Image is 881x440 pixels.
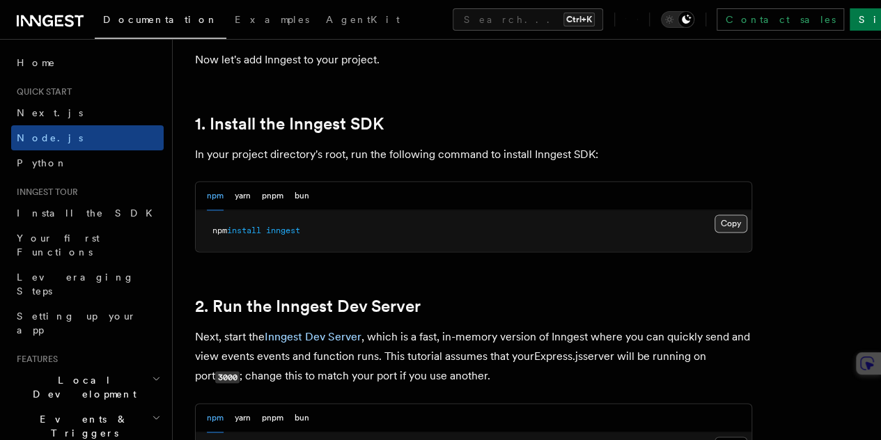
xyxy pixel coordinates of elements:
button: pnpm [262,182,283,210]
span: Next.js [17,107,83,118]
a: Inngest Dev Server [265,330,361,343]
a: Leveraging Steps [11,265,164,304]
button: Copy [715,214,747,233]
a: Documentation [95,4,226,39]
span: Examples [235,14,309,25]
span: Events & Triggers [11,412,152,440]
a: Setting up your app [11,304,164,343]
span: Your first Functions [17,233,100,258]
a: 1. Install the Inngest SDK [195,114,384,134]
a: Node.js [11,125,164,150]
button: npm [207,404,224,432]
button: Toggle dark mode [661,11,694,28]
span: npm [212,226,227,235]
button: yarn [235,404,251,432]
span: Install the SDK [17,207,161,219]
p: Now let's add Inngest to your project. [195,50,752,70]
p: In your project directory's root, run the following command to install Inngest SDK: [195,145,752,164]
a: Install the SDK [11,201,164,226]
a: Contact sales [717,8,844,31]
span: Features [11,354,58,365]
button: yarn [235,182,251,210]
button: pnpm [262,404,283,432]
button: bun [295,182,309,210]
a: AgentKit [318,4,408,38]
span: AgentKit [326,14,400,25]
button: Local Development [11,368,164,407]
a: Your first Functions [11,226,164,265]
span: Home [17,56,56,70]
span: Documentation [103,14,218,25]
span: Python [17,157,68,168]
span: Leveraging Steps [17,272,134,297]
span: Setting up your app [17,311,137,336]
button: bun [295,404,309,432]
span: Local Development [11,373,152,401]
a: Next.js [11,100,164,125]
span: inngest [266,226,300,235]
code: 3000 [215,371,240,383]
a: Examples [226,4,318,38]
span: Inngest tour [11,187,78,198]
a: Home [11,50,164,75]
span: Quick start [11,86,72,97]
span: Node.js [17,132,83,143]
span: install [227,226,261,235]
p: Next, start the , which is a fast, in-memory version of Inngest where you can quickly send and vi... [195,327,752,386]
a: 2. Run the Inngest Dev Server [195,297,421,316]
a: Python [11,150,164,175]
button: npm [207,182,224,210]
kbd: Ctrl+K [563,13,595,26]
button: Search...Ctrl+K [453,8,603,31]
